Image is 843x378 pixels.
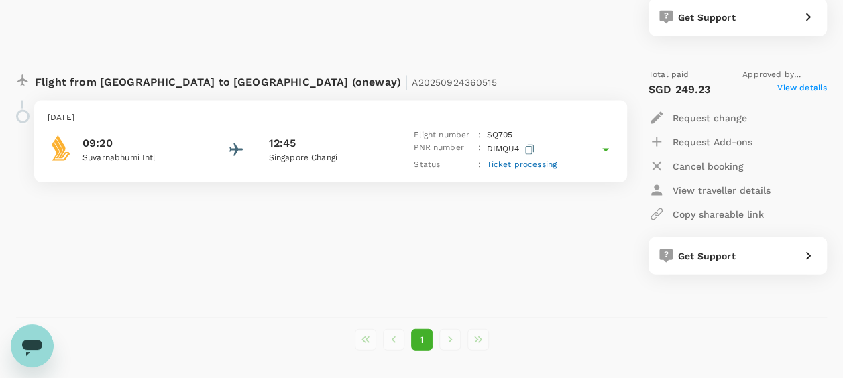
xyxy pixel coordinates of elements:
[678,251,736,261] span: Get Support
[777,82,827,98] span: View details
[649,178,771,202] button: View traveller details
[269,151,390,165] p: Singapore Changi
[673,111,747,125] p: Request change
[48,111,614,125] p: [DATE]
[82,151,203,165] p: Suvarnabhumi Intl
[351,329,492,351] nav: pagination navigation
[486,141,537,158] p: DIMQU4
[411,329,433,351] button: page 1
[48,135,74,162] img: Singapore Airlines
[673,160,744,173] p: Cancel booking
[11,324,54,367] iframe: Button to launch messaging window
[649,154,744,178] button: Cancel booking
[673,208,764,221] p: Copy shareable link
[486,160,557,169] span: Ticket processing
[414,129,473,142] p: Flight number
[649,130,752,154] button: Request Add-ons
[35,68,497,92] p: Flight from [GEOGRAPHIC_DATA] to [GEOGRAPHIC_DATA] (oneway)
[412,77,496,88] span: A20250924360515
[673,135,752,149] p: Request Add-ons
[486,129,512,142] p: SQ 705
[649,202,764,227] button: Copy shareable link
[478,158,481,172] p: :
[269,135,296,151] p: 12:45
[649,68,689,82] span: Total paid
[82,135,203,151] p: 09:20
[678,12,736,23] span: Get Support
[478,129,481,142] p: :
[673,184,771,197] p: View traveller details
[414,141,473,158] p: PNR number
[742,68,827,82] span: Approved by
[649,106,747,130] button: Request change
[649,82,711,98] p: SGD 249.23
[478,141,481,158] p: :
[404,72,408,91] span: |
[414,158,473,172] p: Status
